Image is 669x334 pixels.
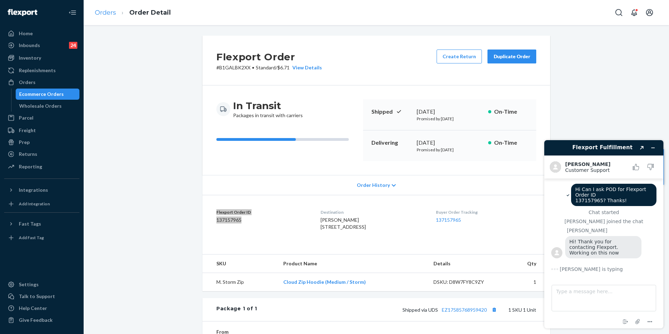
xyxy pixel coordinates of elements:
a: Freight [4,125,79,136]
button: Close Navigation [66,6,79,20]
div: Package 1 of 1 [216,305,257,314]
button: Duplicate Order [487,50,536,63]
a: Settings [4,279,79,290]
div: Inventory [19,54,41,61]
td: 1 [505,273,550,291]
span: Shipped via UDS [402,307,499,313]
div: Fast Tags [19,220,41,227]
dt: Flexport Order ID [216,209,309,215]
div: Ecommerce Orders [19,91,64,98]
span: Order History [357,182,390,189]
a: Orders [4,77,79,88]
div: Add Fast Tag [19,235,44,241]
div: Help Center [19,305,47,312]
p: On-Time [494,108,528,116]
div: Reporting [19,163,42,170]
a: Replenishments [4,65,79,76]
button: Open Search Box [612,6,626,20]
th: SKU [202,255,278,273]
div: Parcel [19,114,33,121]
div: [DATE] [417,139,483,147]
a: Help Center [4,303,79,314]
div: Wholesale Orders [19,103,62,109]
div: Packages in transit with carriers [233,99,303,119]
button: Integrations [4,184,79,196]
p: Delivering [371,139,411,147]
div: 24 [69,42,77,49]
div: Add Integration [19,201,50,207]
p: # B1GALBK2XX / $6.71 [216,64,322,71]
td: M. Storm Zip [202,273,278,291]
p: Promised by [DATE] [417,116,483,122]
button: Give Feedback [4,314,79,326]
a: Reporting [4,161,79,172]
span: Standard [256,64,276,70]
div: Prep [19,139,30,146]
a: Inventory [4,52,79,63]
a: Prep [4,137,79,148]
div: Give Feedback [19,317,53,324]
a: Parcel [4,112,79,123]
div: Inbounds [19,42,40,49]
button: Copy tracking number [490,305,499,314]
h3: In Transit [233,99,303,112]
button: View Details [290,64,322,71]
dd: 137157965 [216,217,309,223]
div: Home [19,30,33,37]
a: Order Detail [129,9,171,16]
button: Fast Tags [4,218,79,229]
a: 137157965 [436,217,461,223]
span: • [252,64,254,70]
p: Shipped [371,108,411,116]
div: 1 SKU 1 Unit [257,305,536,314]
button: Create Return [437,50,482,63]
iframe: To enrich screen reader interactions, please activate Accessibility in Grammarly extension settings [539,135,669,334]
th: Details [428,255,505,273]
th: Qty [505,255,550,273]
span: Chat [16,5,31,11]
a: Returns [4,149,79,160]
ol: breadcrumbs [89,2,176,23]
div: DSKU: D8W7FY8C9ZY [433,279,499,286]
div: Freight [19,127,36,134]
a: Inbounds24 [4,40,79,51]
div: Duplicate Order [493,53,530,60]
dt: Destination [321,209,424,215]
button: Talk to Support [4,291,79,302]
a: Orders [95,9,116,16]
div: Integrations [19,187,48,193]
a: Add Fast Tag [4,232,79,243]
img: Flexport logo [8,9,37,16]
p: Promised by [DATE] [417,147,483,153]
div: [DATE] [417,108,483,116]
a: Cloud Zip Hoodie (Medium / Storm) [283,279,366,285]
a: Wholesale Orders [16,100,80,112]
dt: Buyer Order Tracking [436,209,536,215]
a: EZ17585768959420 [442,307,487,313]
button: Open account menu [643,6,656,20]
h2: Flexport Order [216,50,322,64]
div: Returns [19,151,37,158]
a: Home [4,28,79,39]
div: Talk to Support [19,293,55,300]
button: Open notifications [627,6,641,20]
p: On-Time [494,139,528,147]
th: Product Name [278,255,428,273]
